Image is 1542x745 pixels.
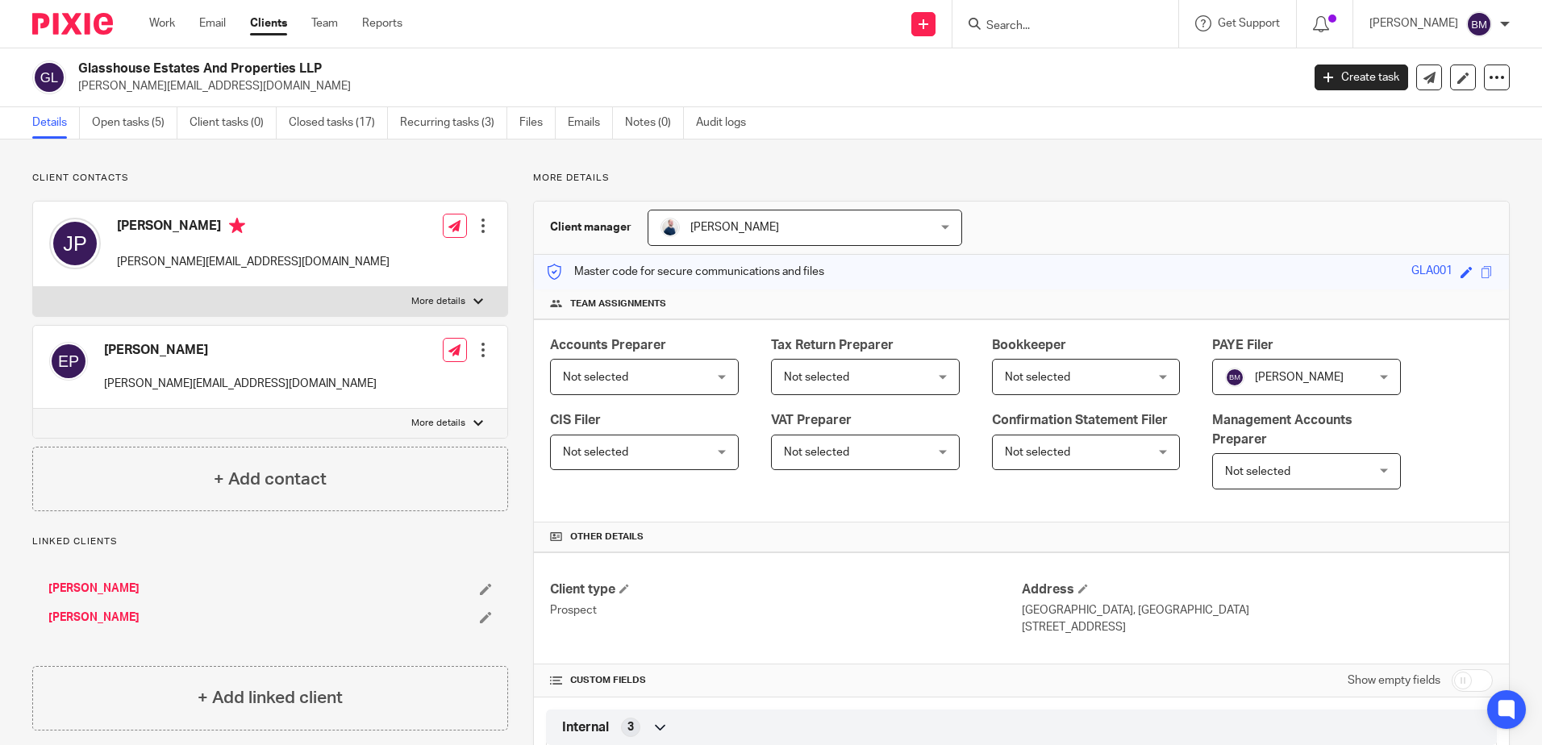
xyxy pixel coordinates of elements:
h4: Address [1022,581,1493,598]
img: svg%3E [1466,11,1492,37]
span: Confirmation Statement Filer [992,414,1168,427]
span: Get Support [1218,18,1280,29]
a: Notes (0) [625,107,684,139]
label: Show empty fields [1348,672,1440,689]
p: [PERSON_NAME][EMAIL_ADDRESS][DOMAIN_NAME] [78,78,1290,94]
a: Client tasks (0) [190,107,277,139]
a: [PERSON_NAME] [48,581,140,597]
p: Master code for secure communications and files [546,264,824,280]
a: [PERSON_NAME] [48,610,140,626]
img: svg%3E [49,342,88,381]
a: Email [199,15,226,31]
a: Work [149,15,175,31]
h4: + Add linked client [198,685,343,710]
span: Not selected [1005,447,1070,458]
span: Not selected [784,372,849,383]
span: [PERSON_NAME] [1255,372,1344,383]
a: Files [519,107,556,139]
a: Closed tasks (17) [289,107,388,139]
a: Create task [1315,65,1408,90]
p: More details [533,172,1510,185]
span: Not selected [1005,372,1070,383]
p: [PERSON_NAME] [1369,15,1458,31]
span: [PERSON_NAME] [690,222,779,233]
span: Other details [570,531,644,543]
a: Emails [568,107,613,139]
span: Not selected [563,372,628,383]
span: Not selected [1225,466,1290,477]
span: Not selected [563,447,628,458]
span: PAYE Filer [1212,339,1273,352]
a: Recurring tasks (3) [400,107,507,139]
img: MC_T&CO-3.jpg [661,218,680,237]
span: 3 [627,719,634,735]
div: GLA001 [1411,263,1452,281]
h2: Glasshouse Estates And Properties LLP [78,60,1048,77]
p: Linked clients [32,535,508,548]
span: Bookkeeper [992,339,1066,352]
span: Management Accounts Preparer [1212,414,1352,445]
span: Team assignments [570,298,666,310]
span: Internal [562,719,609,736]
input: Search [985,19,1130,34]
a: Open tasks (5) [92,107,177,139]
p: More details [411,295,465,308]
h4: CUSTOM FIELDS [550,674,1021,687]
h4: [PERSON_NAME] [117,218,390,238]
span: CIS Filer [550,414,601,427]
a: Details [32,107,80,139]
p: Client contacts [32,172,508,185]
h4: + Add contact [214,467,327,492]
p: [PERSON_NAME][EMAIL_ADDRESS][DOMAIN_NAME] [117,254,390,270]
a: Clients [250,15,287,31]
a: Reports [362,15,402,31]
img: svg%3E [32,60,66,94]
h4: Client type [550,581,1021,598]
h3: Client manager [550,219,631,235]
i: Primary [229,218,245,234]
img: svg%3E [1225,368,1244,387]
img: Pixie [32,13,113,35]
span: Tax Return Preparer [771,339,894,352]
p: [STREET_ADDRESS] [1022,619,1493,635]
span: Accounts Preparer [550,339,666,352]
p: Prospect [550,602,1021,618]
span: VAT Preparer [771,414,852,427]
a: Team [311,15,338,31]
p: [PERSON_NAME][EMAIL_ADDRESS][DOMAIN_NAME] [104,376,377,392]
p: More details [411,417,465,430]
a: Audit logs [696,107,758,139]
span: Not selected [784,447,849,458]
p: [GEOGRAPHIC_DATA], [GEOGRAPHIC_DATA] [1022,602,1493,618]
h4: [PERSON_NAME] [104,342,377,359]
img: svg%3E [49,218,101,269]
